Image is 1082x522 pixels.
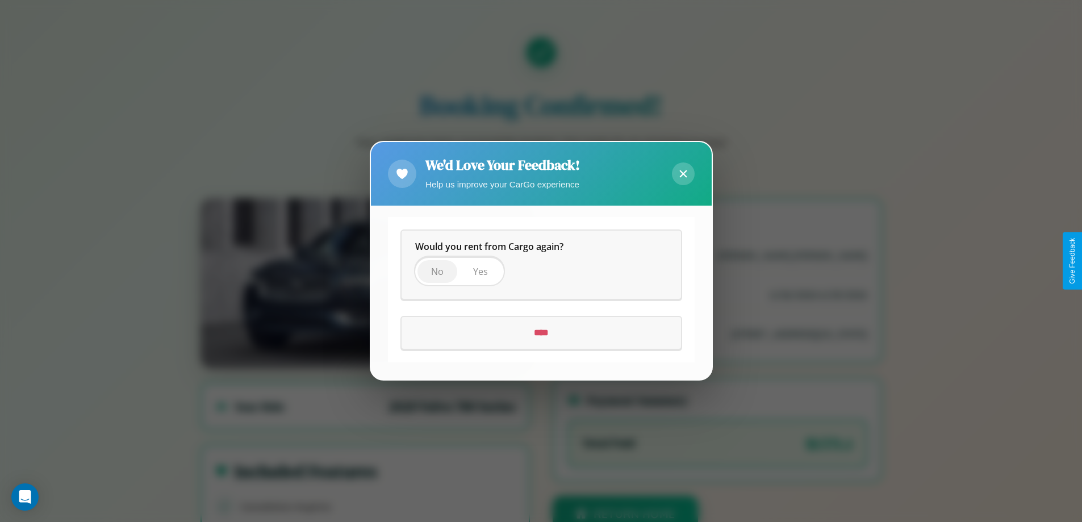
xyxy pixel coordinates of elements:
[425,156,580,174] h2: We'd Love Your Feedback!
[431,266,444,278] span: No
[11,483,39,511] div: Open Intercom Messenger
[1068,238,1076,284] div: Give Feedback
[415,241,563,253] span: Would you rent from Cargo again?
[425,177,580,192] p: Help us improve your CarGo experience
[473,266,488,278] span: Yes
